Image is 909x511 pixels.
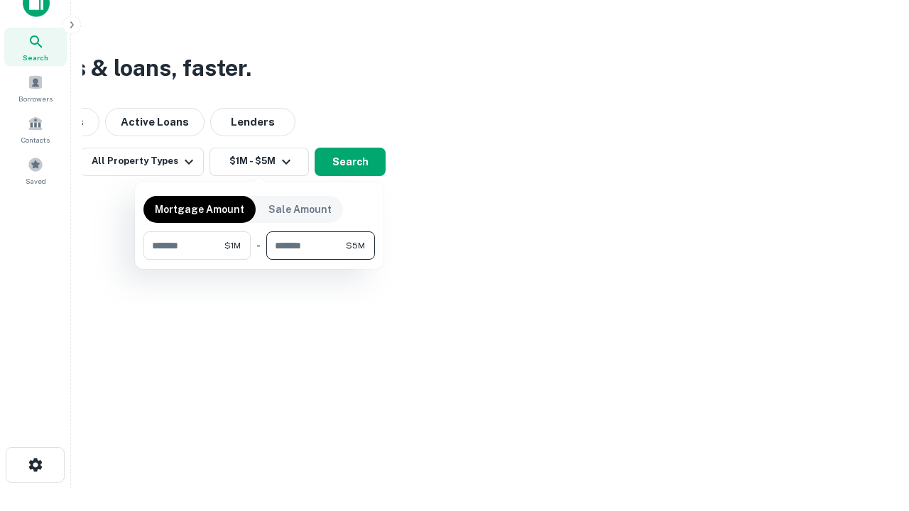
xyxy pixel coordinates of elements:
[268,202,332,217] p: Sale Amount
[256,231,261,260] div: -
[224,239,241,252] span: $1M
[838,397,909,466] iframe: Chat Widget
[346,239,365,252] span: $5M
[155,202,244,217] p: Mortgage Amount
